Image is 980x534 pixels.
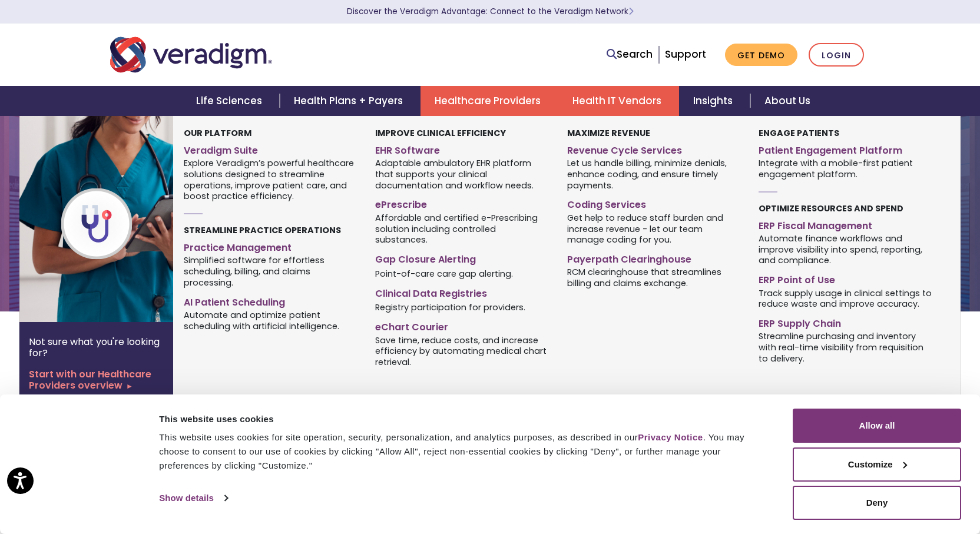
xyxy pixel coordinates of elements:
[29,336,164,359] p: Not sure what you're looking for?
[19,116,209,322] img: Healthcare Provider
[567,266,741,289] span: RCM clearinghouse that streamlines billing and claims exchange.
[628,6,634,17] span: Learn More
[665,47,706,61] a: Support
[182,86,280,116] a: Life Sciences
[110,35,272,74] img: Veradigm logo
[567,127,650,139] strong: Maximize Revenue
[375,211,549,246] span: Affordable and certified e-Prescribing solution including controlled substances.
[375,283,549,300] a: Clinical Data Registries
[679,86,750,116] a: Insights
[184,292,357,309] a: AI Patient Scheduling
[567,211,741,246] span: Get help to reduce staff burden and increase revenue - let our team manage coding for you.
[754,449,966,520] iframe: Drift Chat Widget
[184,254,357,288] span: Simplified software for effortless scheduling, billing, and claims processing.
[750,86,825,116] a: About Us
[567,194,741,211] a: Coding Services
[159,489,227,507] a: Show details
[793,409,961,443] button: Allow all
[184,309,357,331] span: Automate and optimize patient scheduling with artificial intelligence.
[759,203,903,214] strong: Optimize Resources and Spend
[759,313,932,330] a: ERP Supply Chain
[759,157,932,180] span: Integrate with a mobile-first patient engagement platform.
[375,157,549,191] span: Adaptable ambulatory EHR platform that supports your clinical documentation and workflow needs.
[184,237,357,254] a: Practice Management
[29,369,164,391] a: Start with our Healthcare Providers overview
[759,270,932,287] a: ERP Point of Use
[759,215,932,233] a: ERP Fiscal Management
[375,127,506,139] strong: Improve Clinical Efficiency
[567,249,741,266] a: Payerpath Clearinghouse
[759,232,932,266] span: Automate finance workflows and improve visibility into spend, reporting, and compliance.
[607,47,653,62] a: Search
[159,412,766,426] div: This website uses cookies
[375,334,549,368] span: Save time, reduce costs, and increase efficiency by automating medical chart retrieval.
[184,157,357,202] span: Explore Veradigm’s powerful healthcare solutions designed to streamline operations, improve patie...
[184,224,341,236] strong: Streamline Practice Operations
[184,127,251,139] strong: Our Platform
[567,140,741,157] a: Revenue Cycle Services
[421,86,558,116] a: Healthcare Providers
[759,330,932,364] span: Streamline purchasing and inventory with real-time visibility from requisition to delivery.
[759,287,932,310] span: Track supply usage in clinical settings to reduce waste and improve accuracy.
[375,301,525,313] span: Registry participation for providers.
[725,44,797,67] a: Get Demo
[809,43,864,67] a: Login
[280,86,421,116] a: Health Plans + Payers
[567,157,741,191] span: Let us handle billing, minimize denials, enhance coding, and ensure timely payments.
[638,432,703,442] a: Privacy Notice
[375,140,549,157] a: EHR Software
[347,6,634,17] a: Discover the Veradigm Advantage: Connect to the Veradigm NetworkLearn More
[375,194,549,211] a: ePrescribe
[759,140,932,157] a: Patient Engagement Platform
[159,430,766,473] div: This website uses cookies for site operation, security, personalization, and analytics purposes, ...
[375,267,513,279] span: Point-of-care care gap alerting.
[184,140,357,157] a: Veradigm Suite
[375,317,549,334] a: eChart Courier
[375,249,549,266] a: Gap Closure Alerting
[793,447,961,482] button: Customize
[759,127,839,139] strong: Engage Patients
[558,86,679,116] a: Health IT Vendors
